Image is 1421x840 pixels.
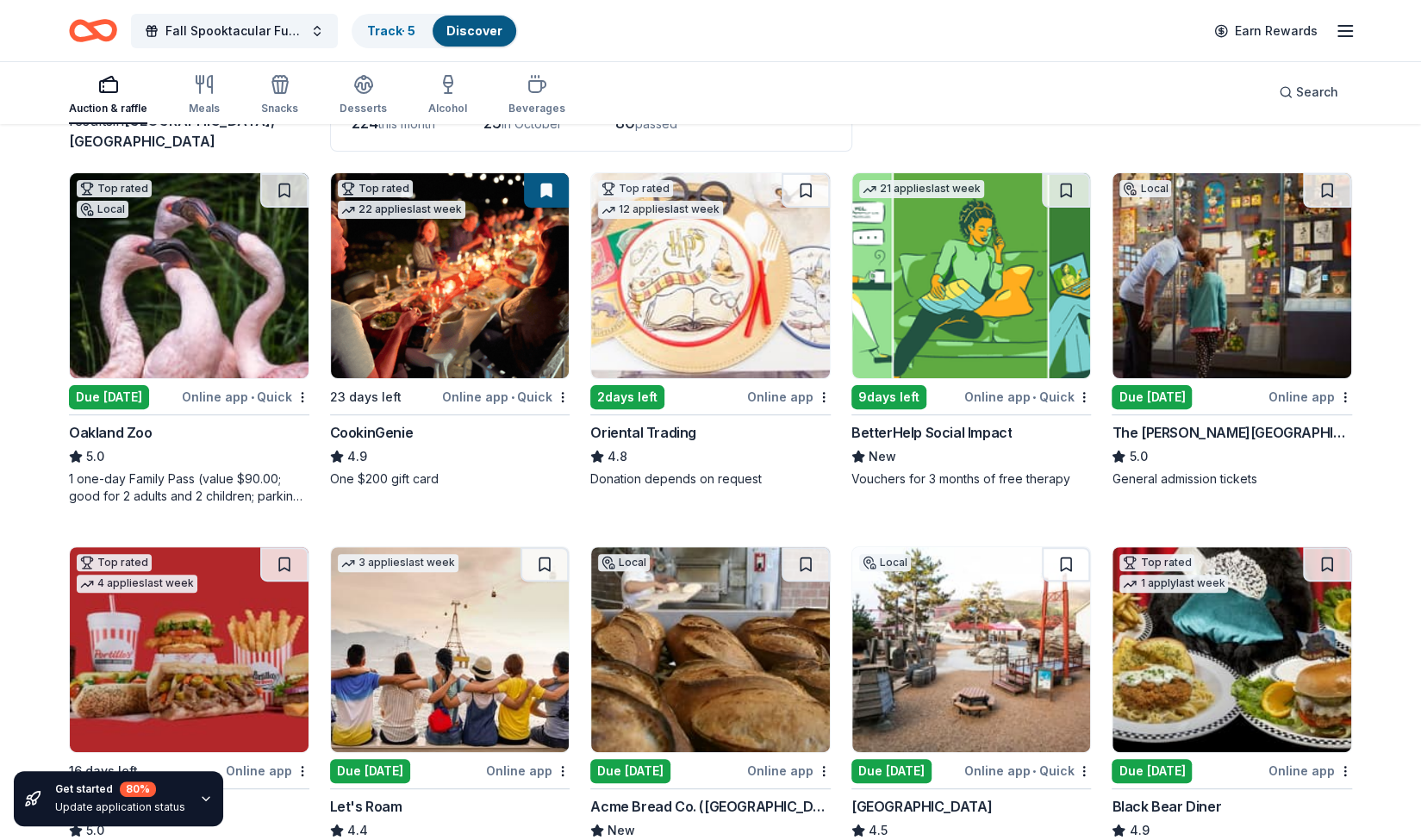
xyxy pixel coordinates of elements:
button: Fall Spooktacular Fundraiser [131,14,338,48]
span: Fall Spooktacular Fundraiser [165,21,303,41]
a: Image for Oakland ZooTop ratedLocalDue [DATE]Online app•QuickOakland Zoo5.01 one-day Family Pass ... [69,172,309,505]
div: Oriental Trading [590,422,696,443]
div: [GEOGRAPHIC_DATA] [851,796,992,817]
span: New [869,446,896,467]
img: Image for CookinGenie [331,173,570,378]
img: Image for Bay Area Discovery Museum [852,547,1091,752]
div: 4 applies last week [77,575,197,593]
div: 3 applies last week [338,554,458,572]
div: Get started [55,781,185,797]
div: Online app Quick [963,760,1091,781]
button: Meals [189,67,220,124]
div: Update application status [55,800,185,814]
img: Image for The Walt Disney Museum [1112,173,1351,378]
div: Alcohol [428,102,467,115]
img: Image for Portillo's [70,547,309,752]
img: Image for Black Bear Diner [1112,547,1351,752]
div: results [69,110,309,152]
img: Image for Oakland Zoo [70,173,309,378]
div: 21 applies last week [859,180,984,198]
div: One $200 gift card [330,470,570,488]
span: • [251,390,254,404]
div: 2 days left [590,385,664,409]
button: Beverages [508,67,565,124]
img: Image for Acme Bread Co. (East Bay/North Bay) [591,547,830,752]
div: Local [598,554,650,571]
div: Let's Roam [330,796,402,817]
div: Due [DATE] [590,759,670,783]
div: General admission tickets [1112,470,1352,488]
div: Due [DATE] [851,759,932,783]
a: Image for The Walt Disney MuseumLocalDue [DATE]Online appThe [PERSON_NAME][GEOGRAPHIC_DATA]5.0Gen... [1112,172,1352,488]
div: Local [859,554,911,571]
div: Top rated [598,180,673,197]
span: Search [1296,82,1338,103]
span: • [1032,764,1036,778]
a: Image for BetterHelp Social Impact21 applieslast week9days leftOnline app•QuickBetterHelp Social ... [851,172,1092,488]
div: Top rated [77,180,152,197]
a: Discover [446,23,502,38]
div: Acme Bread Co. ([GEOGRAPHIC_DATA]/[GEOGRAPHIC_DATA]) [590,796,831,817]
div: 12 applies last week [598,201,723,219]
div: Snacks [261,102,298,115]
a: Home [69,10,117,51]
div: Online app Quick [442,386,570,408]
a: Earn Rewards [1204,16,1328,47]
button: Auction & raffle [69,67,147,124]
div: 1 one-day Family Pass (value $90.00; good for 2 adults and 2 children; parking is included) [69,470,309,505]
div: Due [DATE] [1112,759,1192,783]
a: Image for Oriental TradingTop rated12 applieslast week2days leftOnline appOriental Trading4.8Dona... [590,172,831,488]
div: 1 apply last week [1119,575,1228,593]
div: 9 days left [851,385,926,409]
div: Due [DATE] [330,759,410,783]
span: 5.0 [86,446,104,467]
button: Snacks [261,67,298,124]
button: Search [1265,75,1352,109]
div: Online app [486,760,570,781]
div: 80 % [120,781,156,797]
div: BetterHelp Social Impact [851,422,1012,443]
div: 22 applies last week [338,201,465,219]
div: Online app [1268,386,1352,408]
div: 23 days left [330,387,402,408]
button: Desserts [340,67,387,124]
div: Online app Quick [182,386,309,408]
img: Image for Oriental Trading [591,173,830,378]
div: Desserts [340,102,387,115]
div: Due [DATE] [69,385,149,409]
div: Online app [747,386,831,408]
a: Track· 5 [367,23,415,38]
div: Online app [1268,760,1352,781]
div: Oakland Zoo [69,422,153,443]
div: CookinGenie [330,422,414,443]
div: Top rated [77,554,152,571]
div: Auction & raffle [69,102,147,115]
a: Image for CookinGenieTop rated22 applieslast week23 days leftOnline app•QuickCookinGenie4.9One $2... [330,172,570,488]
div: Donation depends on request [590,470,831,488]
div: Top rated [1119,554,1194,571]
div: Black Bear Diner [1112,796,1221,817]
div: Beverages [508,102,565,115]
span: 4.8 [608,446,627,467]
img: Image for Let's Roam [331,547,570,752]
button: Alcohol [428,67,467,124]
div: Local [1119,180,1171,197]
div: Local [77,201,128,218]
button: Track· 5Discover [352,14,518,48]
div: Online app Quick [963,386,1091,408]
div: Vouchers for 3 months of free therapy [851,470,1092,488]
div: Meals [189,102,220,115]
span: 5.0 [1129,446,1147,467]
div: Top rated [338,180,413,197]
div: Due [DATE] [1112,385,1192,409]
img: Image for BetterHelp Social Impact [852,173,1091,378]
span: • [1032,390,1036,404]
div: Online app [747,760,831,781]
span: • [511,390,514,404]
div: The [PERSON_NAME][GEOGRAPHIC_DATA] [1112,422,1352,443]
span: 4.9 [347,446,367,467]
